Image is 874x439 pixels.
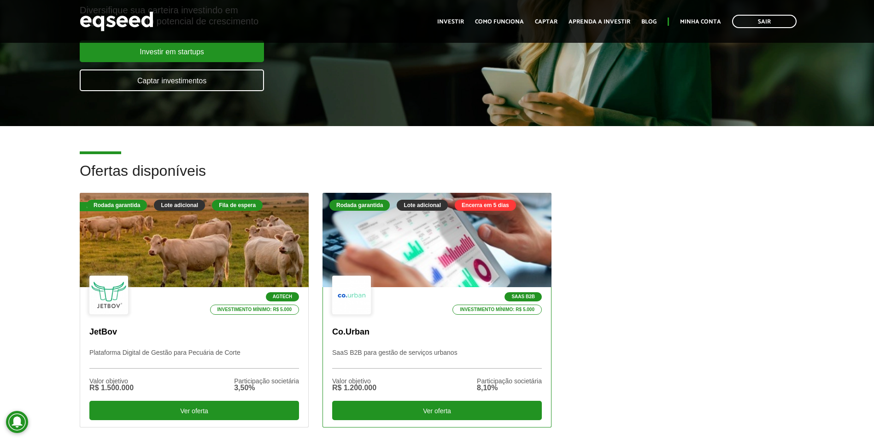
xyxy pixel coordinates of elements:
[80,40,264,62] a: Investir em startups
[477,384,542,392] div: 8,10%
[332,349,542,369] p: SaaS B2B para gestão de serviços urbanos
[89,384,134,392] div: R$ 1.500.000
[680,19,721,25] a: Minha conta
[266,292,299,301] p: Agtech
[80,163,794,193] h2: Ofertas disponíveis
[452,305,542,315] p: Investimento mínimo: R$ 5.000
[80,69,264,91] a: Captar investimentos
[332,384,376,392] div: R$ 1.200.000
[332,401,542,420] div: Ver oferta
[732,15,797,28] a: Sair
[80,9,153,34] img: EqSeed
[397,200,448,211] div: Lote adicional
[329,200,390,211] div: Rodada garantida
[80,193,309,427] a: Fila de espera Rodada garantida Lote adicional Fila de espera Agtech Investimento mínimo: R$ 5.00...
[87,200,147,211] div: Rodada garantida
[89,349,299,369] p: Plataforma Digital de Gestão para Pecuária de Corte
[455,200,516,211] div: Encerra em 5 dias
[332,378,376,384] div: Valor objetivo
[212,200,263,211] div: Fila de espera
[641,19,657,25] a: Blog
[234,384,299,392] div: 3,50%
[80,202,131,211] div: Fila de espera
[332,327,542,337] p: Co.Urban
[234,378,299,384] div: Participação societária
[477,378,542,384] div: Participação societária
[504,292,542,301] p: SaaS B2B
[569,19,630,25] a: Aprenda a investir
[89,378,134,384] div: Valor objetivo
[89,327,299,337] p: JetBov
[535,19,557,25] a: Captar
[89,401,299,420] div: Ver oferta
[323,193,551,427] a: Rodada garantida Lote adicional Encerra em 5 dias SaaS B2B Investimento mínimo: R$ 5.000 Co.Urban...
[437,19,464,25] a: Investir
[475,19,524,25] a: Como funciona
[154,200,205,211] div: Lote adicional
[210,305,299,315] p: Investimento mínimo: R$ 5.000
